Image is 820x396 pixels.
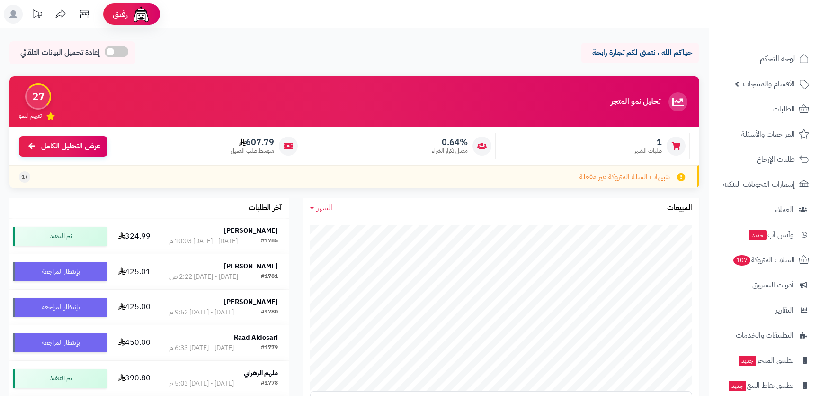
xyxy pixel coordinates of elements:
div: [DATE] - [DATE] 2:22 ص [169,272,238,282]
p: حياكم الله ، نتمنى لكم تجارة رابحة [588,47,692,58]
a: الطلبات [715,98,814,120]
span: أدوات التسويق [752,278,793,292]
a: التقارير [715,299,814,322]
div: تم التنفيذ [13,369,107,388]
a: وآتس آبجديد [715,223,814,246]
h3: آخر الطلبات [249,204,282,212]
span: جديد [739,356,756,366]
span: إعادة تحميل البيانات التلقائي [20,47,100,58]
h3: تحليل نمو المتجر [611,98,660,106]
div: #1785 [261,237,278,246]
span: السلات المتروكة [732,253,795,267]
div: بإنتظار المراجعة [13,262,107,281]
span: +1 [21,173,28,181]
strong: ملهم الزهراني [244,368,278,378]
div: [DATE] - [DATE] 10:03 م [169,237,238,246]
span: 0.64% [432,137,468,147]
span: وآتس آب [748,228,793,241]
div: #1779 [261,343,278,353]
span: عرض التحليل الكامل [41,141,100,152]
a: العملاء [715,198,814,221]
span: طلبات الإرجاع [757,153,795,166]
span: 1 [634,137,662,147]
span: إشعارات التحويلات البنكية [723,178,795,191]
span: تطبيق المتجر [738,354,793,367]
td: 425.00 [110,290,159,325]
div: #1781 [261,272,278,282]
td: 450.00 [110,325,159,360]
strong: Raad Aldosari [234,332,278,342]
span: التطبيقات والخدمات [736,329,793,342]
div: [DATE] - [DATE] 9:52 م [169,308,234,317]
a: التطبيقات والخدمات [715,324,814,347]
span: جديد [729,381,746,391]
span: المراجعات والأسئلة [741,128,795,141]
span: معدل تكرار الشراء [432,147,468,155]
img: ai-face.png [132,5,151,24]
span: 607.79 [231,137,274,147]
span: الطلبات [773,102,795,116]
span: التقارير [775,304,793,317]
span: 107 [733,255,750,266]
a: الشهر [310,203,332,213]
strong: [PERSON_NAME] [224,226,278,236]
span: تطبيق نقاط البيع [728,379,793,392]
div: [DATE] - [DATE] 6:33 م [169,343,234,353]
a: أدوات التسويق [715,274,814,296]
span: تقييم النمو [19,112,42,120]
span: رفيق [113,9,128,20]
a: تطبيق المتجرجديد [715,349,814,372]
td: 425.01 [110,254,159,289]
span: تنبيهات السلة المتروكة غير مفعلة [579,172,670,183]
a: عرض التحليل الكامل [19,136,107,157]
div: بإنتظار المراجعة [13,333,107,352]
a: السلات المتروكة107 [715,249,814,271]
span: الأقسام والمنتجات [743,77,795,91]
span: طلبات الشهر [634,147,662,155]
div: #1778 [261,379,278,388]
a: طلبات الإرجاع [715,148,814,171]
a: إشعارات التحويلات البنكية [715,173,814,196]
span: لوحة التحكم [760,52,795,65]
div: [DATE] - [DATE] 5:03 م [169,379,234,388]
div: #1780 [261,308,278,317]
a: المراجعات والأسئلة [715,123,814,146]
td: 390.80 [110,361,159,396]
div: بإنتظار المراجعة [13,298,107,317]
img: logo-2.png [756,24,811,44]
div: تم التنفيذ [13,227,107,246]
span: جديد [749,230,767,240]
span: الشهر [317,202,332,213]
h3: المبيعات [667,204,692,212]
a: تحديثات المنصة [25,5,49,26]
span: متوسط طلب العميل [231,147,274,155]
strong: [PERSON_NAME] [224,261,278,271]
strong: [PERSON_NAME] [224,297,278,307]
span: العملاء [775,203,793,216]
td: 324.99 [110,219,159,254]
a: لوحة التحكم [715,47,814,70]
